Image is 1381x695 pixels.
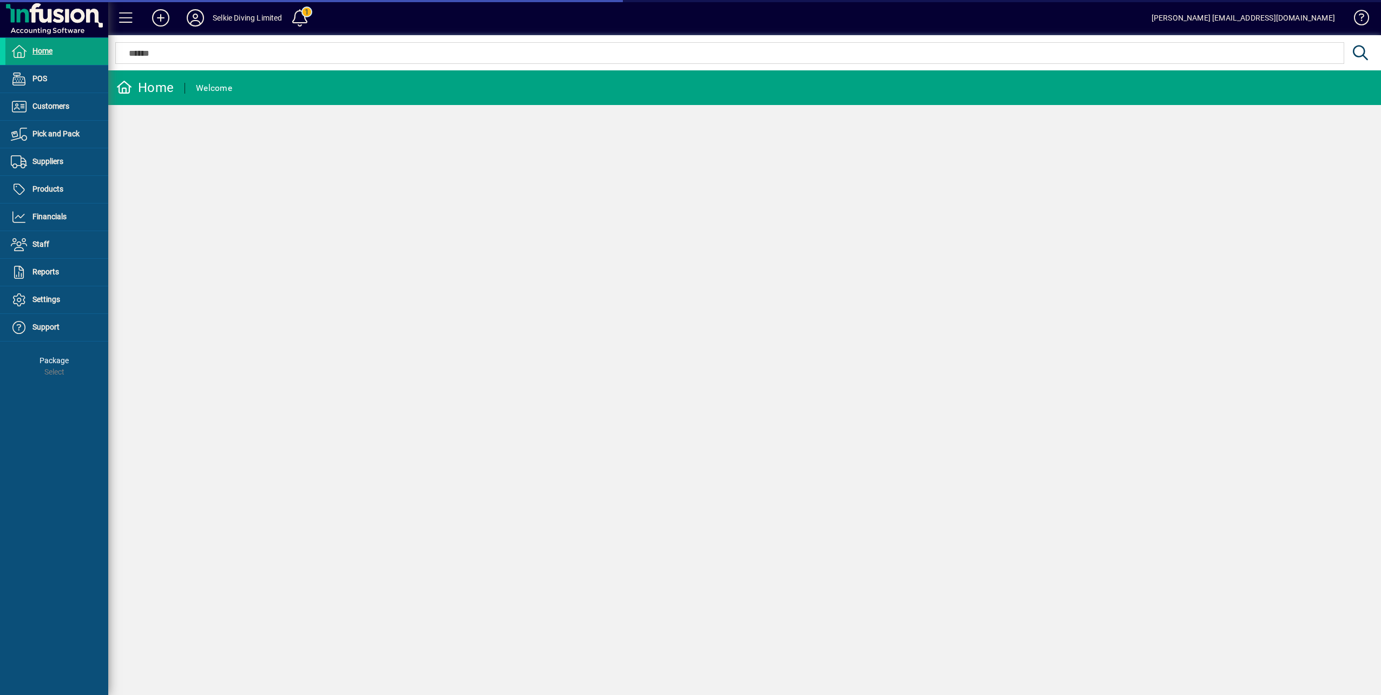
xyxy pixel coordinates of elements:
[40,356,69,365] span: Package
[32,102,69,110] span: Customers
[196,80,232,97] div: Welcome
[32,47,52,55] span: Home
[32,295,60,304] span: Settings
[32,129,80,138] span: Pick and Pack
[213,9,282,27] div: Selkie Diving Limited
[32,185,63,193] span: Products
[32,74,47,83] span: POS
[5,286,108,313] a: Settings
[5,231,108,258] a: Staff
[1152,9,1335,27] div: [PERSON_NAME] [EMAIL_ADDRESS][DOMAIN_NAME]
[5,65,108,93] a: POS
[5,204,108,231] a: Financials
[5,93,108,120] a: Customers
[5,259,108,286] a: Reports
[32,157,63,166] span: Suppliers
[143,8,178,28] button: Add
[5,121,108,148] a: Pick and Pack
[32,267,59,276] span: Reports
[32,240,49,248] span: Staff
[5,314,108,341] a: Support
[116,79,174,96] div: Home
[1346,2,1367,37] a: Knowledge Base
[32,323,60,331] span: Support
[5,148,108,175] a: Suppliers
[32,212,67,221] span: Financials
[178,8,213,28] button: Profile
[5,176,108,203] a: Products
